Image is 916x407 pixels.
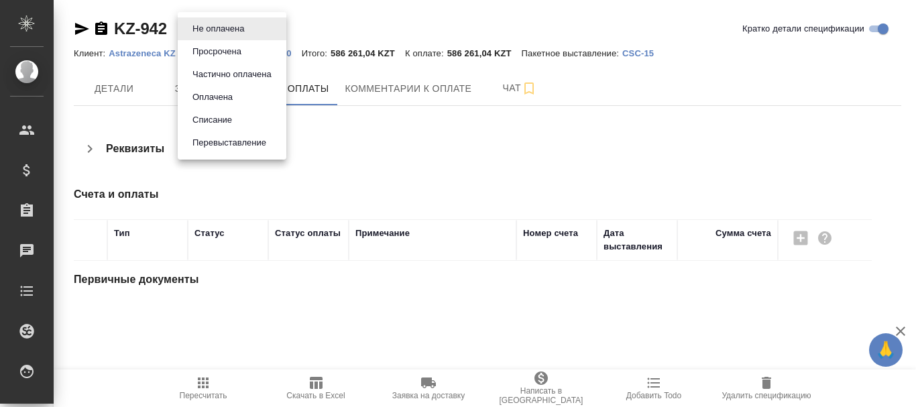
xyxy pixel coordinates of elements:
button: Списание [188,113,236,127]
button: Перевыставление [188,135,270,150]
button: Частично оплачена [188,67,276,82]
button: Не оплачена [188,21,248,36]
button: Оплачена [188,90,237,105]
button: Просрочена [188,44,245,59]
